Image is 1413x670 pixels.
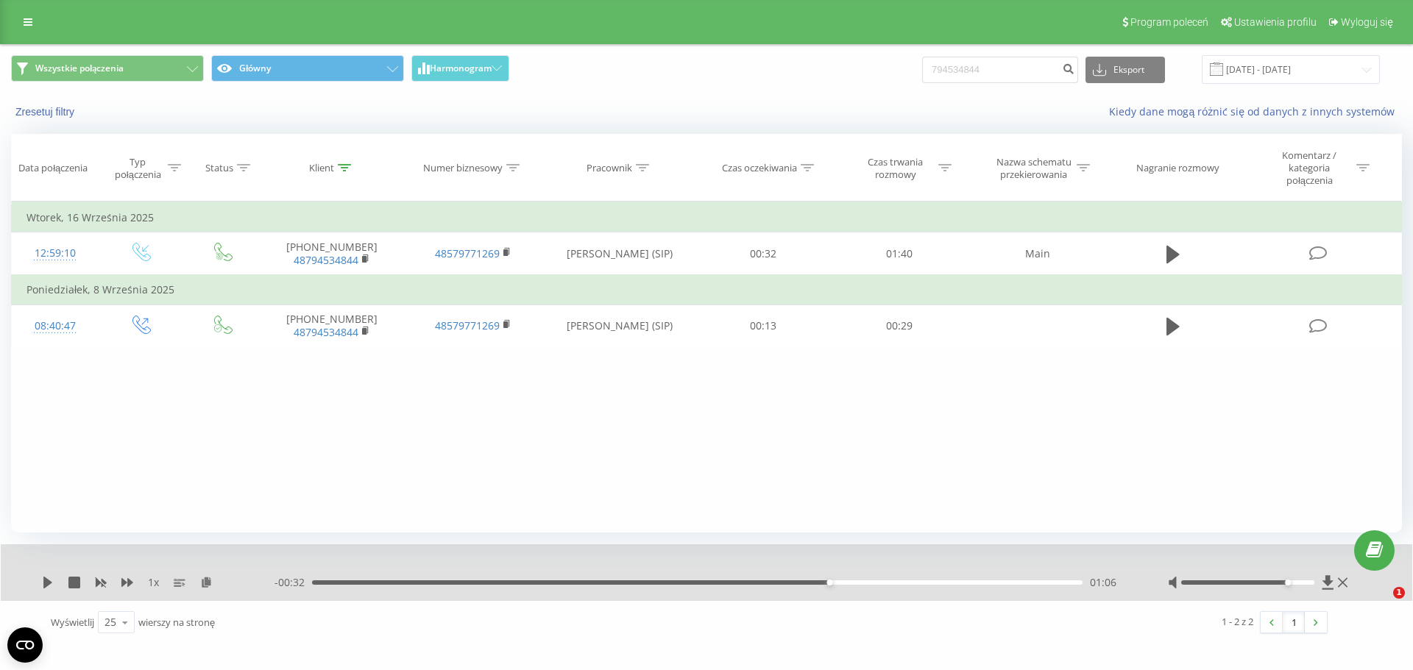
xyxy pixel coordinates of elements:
span: wierszy na stronę [138,616,215,629]
button: Wszystkie połączenia [11,55,204,82]
td: [PHONE_NUMBER] [261,232,403,276]
div: 08:40:47 [26,312,84,341]
div: Typ połączenia [111,156,164,181]
span: Harmonogram [430,63,492,74]
div: Numer biznesowy [423,162,503,174]
div: 12:59:10 [26,239,84,268]
div: Pracownik [587,162,632,174]
a: 48579771269 [435,318,500,332]
span: 1 x [148,575,159,590]
button: Harmonogram [411,55,509,82]
div: Data połączenia [18,162,88,174]
td: Poniedziałek, 8 Września 2025 [12,275,1402,304]
div: Czas oczekiwania [722,162,797,174]
span: 1 [1393,587,1405,599]
span: Wyświetlij [51,616,94,629]
td: [PERSON_NAME] (SIP) [543,232,695,276]
a: 48579771269 [435,246,500,260]
a: 48794534844 [294,253,358,267]
div: Klient [309,162,334,174]
td: 01:40 [831,232,966,276]
div: 1 - 2 z 2 [1222,614,1253,629]
td: [PERSON_NAME] (SIP) [543,304,695,347]
div: Nazwa schematu przekierowania [994,156,1073,181]
button: Open CMP widget [7,627,43,663]
a: 1 [1283,612,1305,632]
td: 00:29 [831,304,966,347]
span: Ustawienia profilu [1234,16,1317,28]
a: Kiedy dane mogą różnić się od danych z innych systemów [1109,104,1402,118]
span: Wszystkie połączenia [35,63,124,74]
div: 25 [105,615,116,630]
a: 48794534844 [294,325,358,339]
button: Zresetuj filtry [11,105,82,118]
td: [PHONE_NUMBER] [261,304,403,347]
td: Wtorek, 16 Września 2025 [12,203,1402,232]
div: Czas trwania rozmowy [856,156,935,181]
span: - 00:32 [275,575,312,590]
span: 01:06 [1090,575,1116,590]
div: Status [205,162,233,174]
button: Główny [211,55,404,82]
td: Main [967,232,1108,276]
button: Eksport [1086,57,1165,83]
span: Wyloguj się [1341,16,1393,28]
input: Wyszukiwanie według numeru [922,57,1078,83]
div: Accessibility label [826,580,832,585]
div: Komentarz / kategoria połączenia [1267,149,1353,187]
td: 00:13 [695,304,831,347]
iframe: Intercom live chat [1363,587,1398,622]
div: Accessibility label [1285,580,1291,585]
div: Nagranie rozmowy [1136,162,1219,174]
td: 00:32 [695,232,831,276]
span: Program poleceń [1130,16,1208,28]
